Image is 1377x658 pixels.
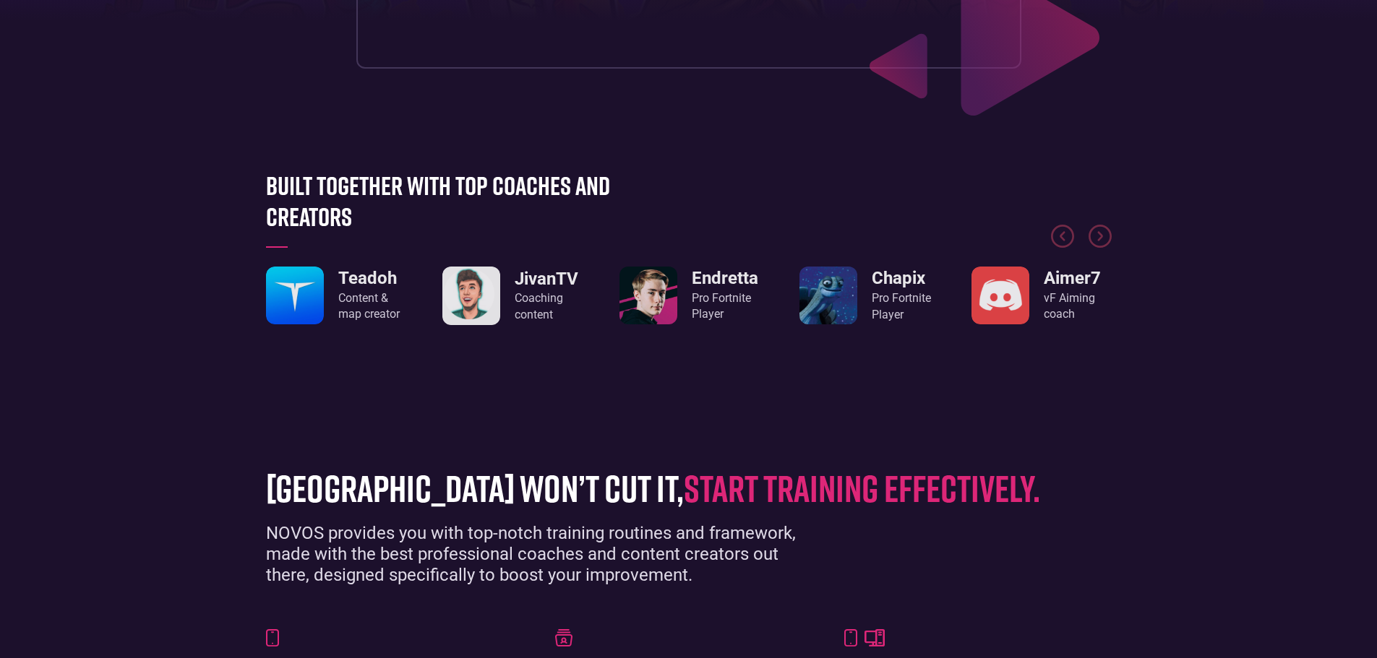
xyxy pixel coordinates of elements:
[515,290,583,323] div: Coaching content
[971,267,1112,324] div: 3 / 8
[1044,268,1112,289] h3: Aimer7
[619,267,759,324] div: 1 / 8
[799,267,931,324] a: ChapixPro FortnitePlayer
[1089,225,1112,261] div: Next slide
[266,523,823,585] div: NOVOS provides you with top-notch training routines and framework, made with the best professiona...
[692,290,758,323] div: Pro Fortnite Player
[684,465,1040,510] span: start training effectively.
[338,290,406,323] div: Content & map creator
[1089,225,1112,248] div: Next slide
[971,267,1112,324] a: Aimer7vF Aiming coach
[1051,225,1074,261] div: Previous slide
[1044,290,1112,323] div: vF Aiming coach
[872,268,931,289] h3: Chapix
[795,267,935,324] div: 2 / 8
[442,267,583,325] div: 8 / 8
[338,268,406,289] h3: Teadoh
[266,267,406,324] div: 7 / 8
[619,267,758,324] a: EndrettaPro FortnitePlayer
[266,467,1090,508] h1: [GEOGRAPHIC_DATA] won’t cut it,
[266,267,406,324] a: TeadohContent & map creator
[515,269,583,290] h3: JivanTV
[872,290,931,323] div: Pro Fortnite Player
[692,268,758,289] h3: Endretta
[442,267,583,325] a: JivanTVCoaching content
